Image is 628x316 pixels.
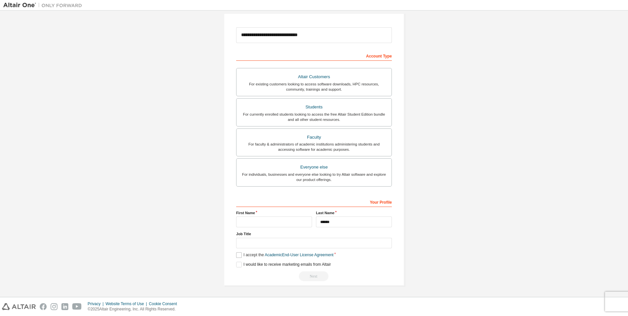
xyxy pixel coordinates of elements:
div: For existing customers looking to access software downloads, HPC resources, community, trainings ... [240,81,388,92]
img: Altair One [3,2,85,9]
img: facebook.svg [40,303,47,310]
img: linkedin.svg [61,303,68,310]
label: I accept the [236,252,333,258]
p: © 2025 Altair Engineering, Inc. All Rights Reserved. [88,306,181,312]
img: youtube.svg [72,303,82,310]
div: For faculty & administrators of academic institutions administering students and accessing softwa... [240,142,388,152]
div: Account Type [236,50,392,61]
img: instagram.svg [51,303,57,310]
div: Students [240,102,388,112]
div: Privacy [88,301,105,306]
div: Cookie Consent [149,301,181,306]
label: Last Name [316,210,392,215]
div: Faculty [240,133,388,142]
div: For currently enrolled students looking to access the free Altair Student Edition bundle and all ... [240,112,388,122]
label: Job Title [236,231,392,237]
div: Everyone else [240,163,388,172]
div: Altair Customers [240,72,388,81]
div: Your Profile [236,196,392,207]
div: Website Terms of Use [105,301,149,306]
label: I would like to receive marketing emails from Altair [236,262,331,267]
div: Read and acccept EULA to continue [236,271,392,281]
label: First Name [236,210,312,215]
a: Academic End-User License Agreement [265,253,333,257]
div: For individuals, businesses and everyone else looking to try Altair software and explore our prod... [240,172,388,182]
img: altair_logo.svg [2,303,36,310]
